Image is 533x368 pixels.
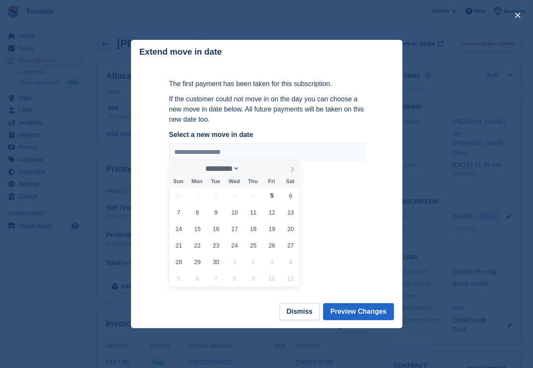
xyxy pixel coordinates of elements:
span: September 30, 2025 [208,254,224,270]
span: September 1, 2025 [189,187,206,204]
p: The first payment has been taken for this subscription. [169,79,364,89]
span: October 3, 2025 [264,254,280,270]
span: September 13, 2025 [282,204,299,220]
span: September 14, 2025 [170,220,187,237]
span: September 11, 2025 [245,204,262,220]
p: Extend move in date [140,47,222,57]
span: September 26, 2025 [264,237,280,254]
span: September 8, 2025 [189,204,206,220]
span: September 15, 2025 [189,220,206,237]
span: October 6, 2025 [189,270,206,287]
span: September 16, 2025 [208,220,224,237]
span: October 7, 2025 [208,270,224,287]
span: September 9, 2025 [208,204,224,220]
span: September 23, 2025 [208,237,224,254]
span: September 18, 2025 [245,220,262,237]
span: October 2, 2025 [245,254,262,270]
span: September 28, 2025 [170,254,187,270]
span: September 25, 2025 [245,237,262,254]
span: September 4, 2025 [245,187,262,204]
span: Thu [243,179,262,184]
span: September 22, 2025 [189,237,206,254]
span: October 4, 2025 [282,254,299,270]
span: October 11, 2025 [282,270,299,287]
span: September 21, 2025 [170,237,187,254]
select: Month [202,164,240,173]
span: September 3, 2025 [226,187,243,204]
span: September 12, 2025 [264,204,280,220]
span: September 20, 2025 [282,220,299,237]
span: October 10, 2025 [264,270,280,287]
span: August 31, 2025 [170,187,187,204]
label: Select a new move in date [169,130,364,140]
span: September 10, 2025 [226,204,243,220]
span: Tue [206,179,225,184]
span: Mon [187,179,206,184]
span: October 5, 2025 [170,270,187,287]
span: September 17, 2025 [226,220,243,237]
span: September 7, 2025 [170,204,187,220]
span: September 5, 2025 [264,187,280,204]
span: Sun [169,179,188,184]
span: September 2, 2025 [208,187,224,204]
span: Sat [281,179,299,184]
span: Fri [262,179,281,184]
span: September 19, 2025 [264,220,280,237]
button: Preview Changes [323,303,394,320]
span: September 6, 2025 [282,187,299,204]
span: October 9, 2025 [245,270,262,287]
span: October 8, 2025 [226,270,243,287]
span: Wed [225,179,243,184]
button: Dismiss [279,303,320,320]
span: September 24, 2025 [226,237,243,254]
span: September 27, 2025 [282,237,299,254]
p: If the customer could not move in on the day you can choose a new move in date below. All future ... [169,94,364,125]
span: October 1, 2025 [226,254,243,270]
button: close [511,8,525,22]
span: September 29, 2025 [189,254,206,270]
input: Year [240,164,266,173]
